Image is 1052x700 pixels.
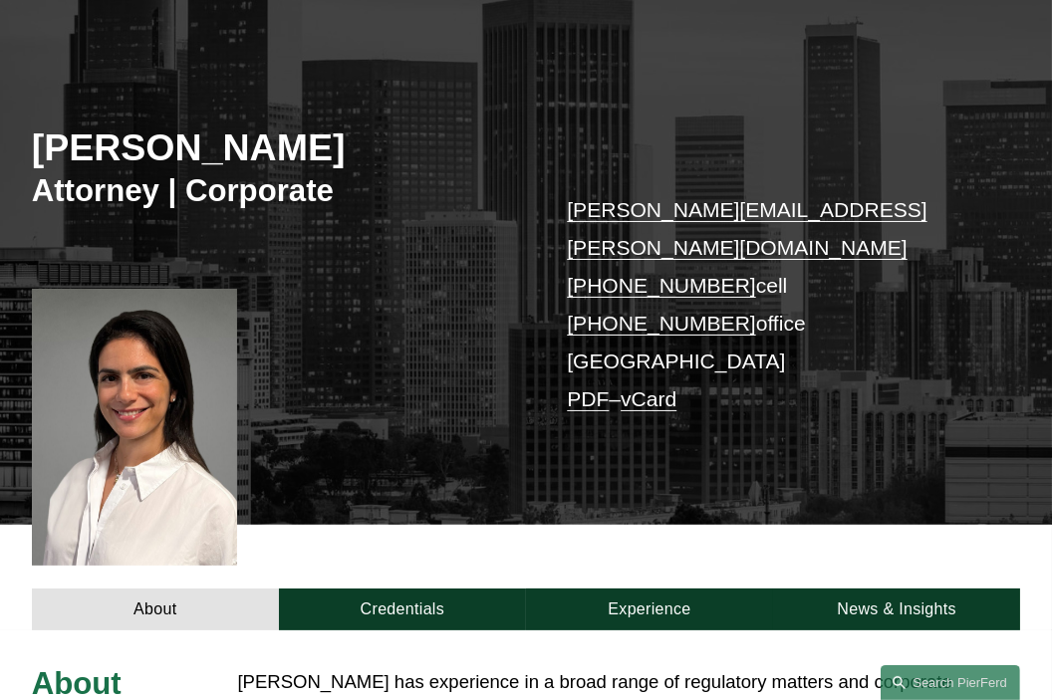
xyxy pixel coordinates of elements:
[567,191,979,418] p: cell office [GEOGRAPHIC_DATA] –
[32,125,526,170] h2: [PERSON_NAME]
[881,665,1020,700] a: Search this site
[567,274,755,297] a: [PHONE_NUMBER]
[621,387,676,410] a: vCard
[279,588,526,631] a: Credentials
[567,198,926,259] a: [PERSON_NAME][EMAIL_ADDRESS][PERSON_NAME][DOMAIN_NAME]
[773,588,1020,631] a: News & Insights
[526,588,773,631] a: Experience
[567,387,609,410] a: PDF
[32,588,279,631] a: About
[567,312,755,335] a: [PHONE_NUMBER]
[32,172,526,211] h3: Attorney | Corporate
